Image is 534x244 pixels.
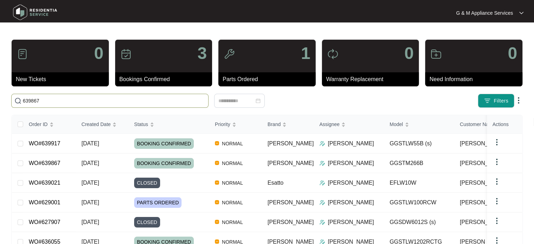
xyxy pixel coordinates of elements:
[134,158,194,169] span: BOOKING CONFIRMED
[268,199,314,205] span: [PERSON_NAME]
[29,120,48,128] span: Order ID
[460,218,506,226] span: [PERSON_NAME]
[478,94,514,108] button: filter iconFilters
[23,97,205,105] input: Search by Order Id, Assignee Name, Customer Name, Brand and Model
[514,96,523,105] img: dropdown arrow
[11,2,60,23] img: residentia service logo
[319,160,325,166] img: Assigner Icon
[14,97,21,104] img: search-icon
[460,120,496,128] span: Customer Name
[484,97,491,104] img: filter icon
[430,48,442,60] img: icon
[328,198,374,207] p: [PERSON_NAME]
[215,200,219,204] img: Vercel Logo
[268,120,281,128] span: Brand
[460,159,506,167] span: [PERSON_NAME]
[508,45,517,62] p: 0
[215,180,219,185] img: Vercel Logo
[493,217,501,225] img: dropdown arrow
[328,179,374,187] p: [PERSON_NAME]
[456,9,513,17] p: G & M Appliance Services
[384,212,454,232] td: GGSDW6012S (s)
[128,115,209,134] th: Status
[262,115,314,134] th: Brand
[215,220,219,224] img: Vercel Logo
[29,180,60,186] a: WO#639021
[81,199,99,205] span: [DATE]
[390,120,403,128] span: Model
[384,153,454,173] td: GGSTM266B
[29,219,60,225] a: WO#627907
[215,239,219,244] img: Vercel Logo
[328,218,374,226] p: [PERSON_NAME]
[81,120,111,128] span: Created Date
[17,48,28,60] img: icon
[219,159,246,167] span: NORMAL
[81,140,99,146] span: [DATE]
[384,134,454,153] td: GGSTLW55B (s)
[460,179,511,187] span: [PERSON_NAME]...
[81,180,99,186] span: [DATE]
[268,140,314,146] span: [PERSON_NAME]
[493,138,501,146] img: dropdown arrow
[301,45,310,62] p: 1
[197,45,207,62] p: 3
[94,45,104,62] p: 0
[23,115,76,134] th: Order ID
[134,217,160,227] span: CLOSED
[29,199,60,205] a: WO#629001
[327,48,338,60] img: icon
[268,180,283,186] span: Esatto
[460,139,506,148] span: [PERSON_NAME]
[384,115,454,134] th: Model
[326,75,419,84] p: Warranty Replacement
[319,141,325,146] img: Assigner Icon
[268,160,314,166] span: [PERSON_NAME]
[384,193,454,212] td: GGSTLW100RCW
[215,141,219,145] img: Vercel Logo
[219,218,246,226] span: NORMAL
[81,219,99,225] span: [DATE]
[319,120,340,128] span: Assignee
[81,160,99,166] span: [DATE]
[319,180,325,186] img: Assigner Icon
[134,197,182,208] span: PARTS ORDERED
[215,120,230,128] span: Priority
[209,115,262,134] th: Priority
[404,45,414,62] p: 0
[519,11,523,15] img: dropdown arrow
[219,139,246,148] span: NORMAL
[29,140,60,146] a: WO#639917
[314,115,384,134] th: Assignee
[268,219,314,225] span: [PERSON_NAME]
[219,198,246,207] span: NORMAL
[223,75,316,84] p: Parts Ordered
[487,115,522,134] th: Actions
[29,160,60,166] a: WO#639867
[493,177,501,186] img: dropdown arrow
[328,139,374,148] p: [PERSON_NAME]
[493,197,501,205] img: dropdown arrow
[328,159,374,167] p: [PERSON_NAME]
[134,178,160,188] span: CLOSED
[224,48,235,60] img: icon
[494,97,508,105] span: Filters
[319,219,325,225] img: Assigner Icon
[460,198,506,207] span: [PERSON_NAME]
[319,200,325,205] img: Assigner Icon
[454,115,525,134] th: Customer Name
[429,75,522,84] p: Need Information
[16,75,109,84] p: New Tickets
[134,120,148,128] span: Status
[493,158,501,166] img: dropdown arrow
[215,161,219,165] img: Vercel Logo
[219,179,246,187] span: NORMAL
[76,115,128,134] th: Created Date
[134,138,194,149] span: BOOKING CONFIRMED
[384,173,454,193] td: EFLW10W
[120,48,132,60] img: icon
[119,75,212,84] p: Bookings Confirmed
